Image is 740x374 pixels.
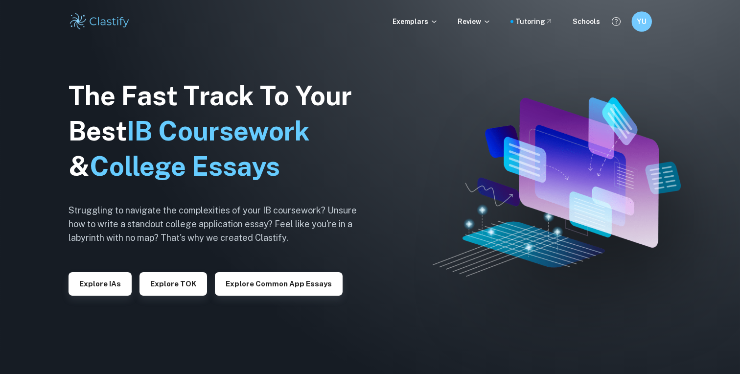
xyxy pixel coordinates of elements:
a: Tutoring [515,16,553,27]
span: IB Coursework [127,116,310,146]
a: Explore IAs [69,279,132,288]
p: Review [458,16,491,27]
a: Explore TOK [139,279,207,288]
button: Explore TOK [139,272,207,296]
h6: YU [636,16,647,27]
h1: The Fast Track To Your Best & [69,78,372,184]
a: Schools [573,16,600,27]
button: YU [631,11,652,32]
h6: Struggling to navigate the complexities of your IB coursework? Unsure how to write a standout col... [69,204,372,245]
p: Exemplars [393,16,438,27]
button: Explore IAs [69,272,132,296]
img: Clastify hero [433,97,681,277]
img: Clastify logo [69,12,131,31]
button: Help and Feedback [608,13,624,30]
button: Explore Common App essays [215,272,343,296]
a: Explore Common App essays [215,279,343,288]
span: College Essays [90,151,280,182]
